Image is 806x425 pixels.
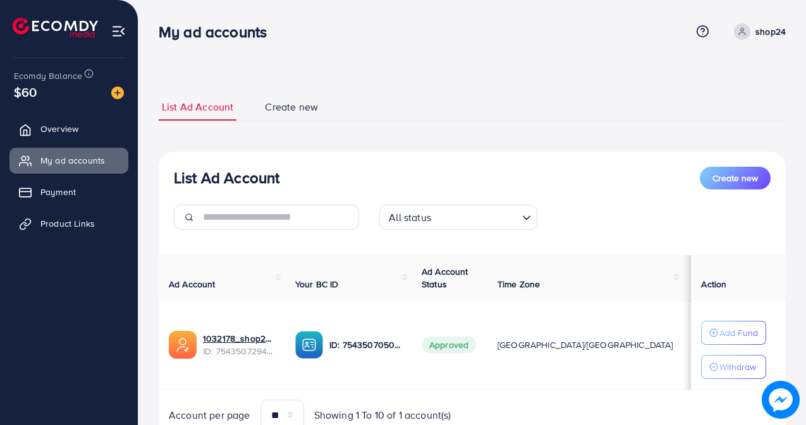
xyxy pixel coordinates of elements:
[422,265,468,290] span: Ad Account Status
[14,69,82,82] span: Ecomdy Balance
[701,355,766,379] button: Withdraw
[719,325,758,340] p: Add Fund
[712,172,758,184] span: Create new
[386,208,434,227] span: All status
[762,381,800,419] img: image
[159,23,277,41] h3: My ad accounts
[435,206,517,227] input: Search for option
[314,408,451,422] span: Showing 1 To 10 of 1 account(s)
[13,18,98,37] img: logo
[40,217,95,230] span: Product Links
[295,278,339,290] span: Your BC ID
[9,211,128,236] a: Product Links
[203,332,275,358] div: <span class='underline'>1032178_shop24now_1756359704652</span></br>7543507294777589776
[701,278,726,290] span: Action
[40,186,76,198] span: Payment
[174,169,279,187] h3: List Ad Account
[719,359,756,374] p: Withdraw
[9,148,128,173] a: My ad accounts
[379,205,537,230] div: Search for option
[701,321,766,345] button: Add Fund
[755,24,786,39] p: shop24
[40,154,105,167] span: My ad accounts
[14,83,37,101] span: $60
[265,100,318,114] span: Create new
[162,100,233,114] span: List Ad Account
[498,338,673,351] span: [GEOGRAPHIC_DATA]/[GEOGRAPHIC_DATA]
[9,179,128,205] a: Payment
[169,408,250,422] span: Account per page
[203,332,275,345] a: 1032178_shop24now_1756359704652
[729,23,786,40] a: shop24
[169,278,216,290] span: Ad Account
[40,123,78,135] span: Overview
[111,24,126,39] img: menu
[169,331,197,359] img: ic-ads-acc.e4c84228.svg
[422,337,476,353] span: Approved
[700,167,771,189] button: Create new
[498,278,540,290] span: Time Zone
[111,87,124,99] img: image
[203,345,275,357] span: ID: 7543507294777589776
[9,116,128,141] a: Overview
[295,331,323,359] img: ic-ba-acc.ded83a64.svg
[329,337,401,352] p: ID: 7543507050098327553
